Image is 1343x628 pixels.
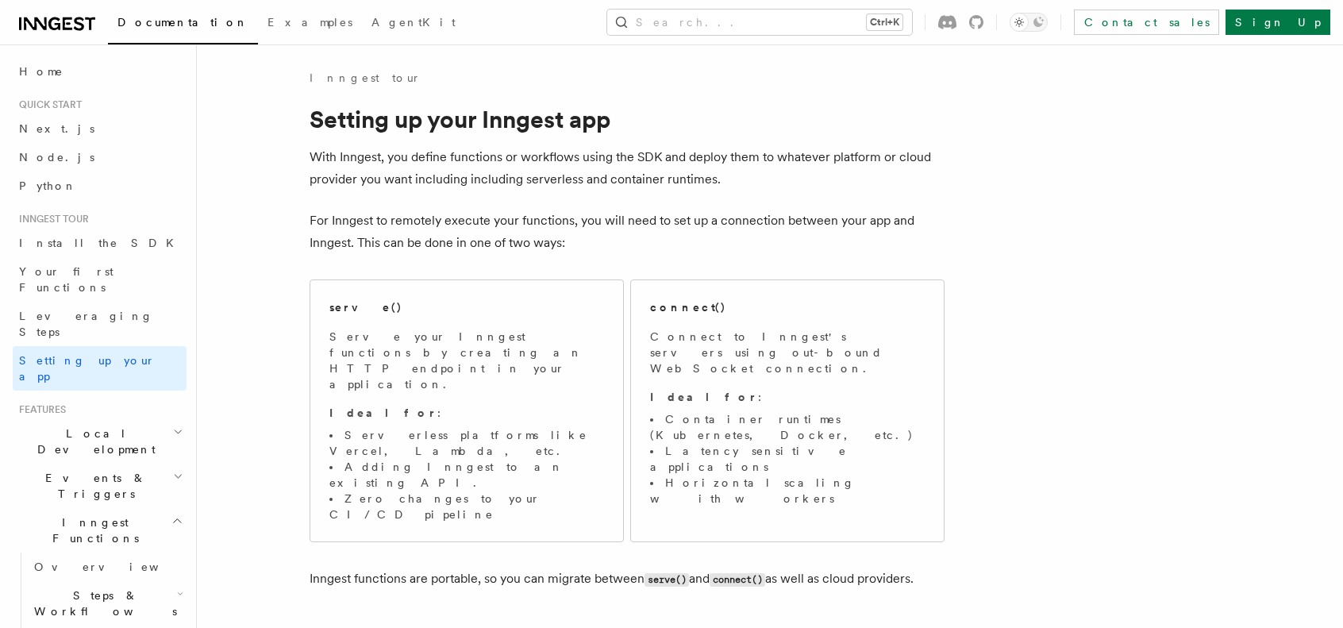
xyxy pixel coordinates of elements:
a: Contact sales [1074,10,1219,35]
span: Python [19,179,77,192]
span: AgentKit [371,16,456,29]
span: Events & Triggers [13,470,173,502]
span: Leveraging Steps [19,310,153,338]
h2: serve() [329,299,402,315]
a: serve()Serve your Inngest functions by creating an HTTP endpoint in your application.Ideal for:Se... [310,279,624,542]
span: Node.js [19,151,94,164]
span: Quick start [13,98,82,111]
a: Documentation [108,5,258,44]
a: AgentKit [362,5,465,43]
p: : [650,389,925,405]
span: Install the SDK [19,237,183,249]
a: Overview [28,553,187,581]
span: Documentation [117,16,248,29]
button: Steps & Workflows [28,581,187,626]
span: Examples [267,16,352,29]
a: Inngest tour [310,70,421,86]
button: Events & Triggers [13,464,187,508]
li: Container runtimes (Kubernetes, Docker, etc.) [650,411,925,443]
span: Your first Functions [19,265,114,294]
a: Your first Functions [13,257,187,302]
p: Inngest functions are portable, so you can migrate between and as well as cloud providers. [310,568,945,591]
p: Connect to Inngest's servers using out-bound WebSocket connection. [650,329,925,376]
li: Horizontal scaling with workers [650,475,925,507]
span: Overview [34,561,198,573]
span: Home [19,64,63,79]
li: Adding Inngest to an existing API. [329,459,604,491]
a: Node.js [13,143,187,171]
code: connect() [710,573,765,587]
kbd: Ctrl+K [867,14,902,30]
a: Install the SDK [13,229,187,257]
p: With Inngest, you define functions or workflows using the SDK and deploy them to whatever platfor... [310,146,945,191]
p: Serve your Inngest functions by creating an HTTP endpoint in your application. [329,329,604,392]
button: Search...Ctrl+K [607,10,912,35]
a: Next.js [13,114,187,143]
span: Local Development [13,426,173,457]
li: Serverless platforms like Vercel, Lambda, etc. [329,427,604,459]
span: Inngest tour [13,213,89,225]
span: Steps & Workflows [28,588,177,619]
li: Zero changes to your CI/CD pipeline [329,491,604,522]
button: Local Development [13,419,187,464]
span: Features [13,403,66,416]
span: Inngest Functions [13,514,171,546]
a: connect()Connect to Inngest's servers using out-bound WebSocket connection.Ideal for:Container ru... [630,279,945,542]
a: Examples [258,5,362,43]
a: Python [13,171,187,200]
p: : [329,405,604,421]
a: Home [13,57,187,86]
a: Sign Up [1226,10,1330,35]
span: Setting up your app [19,354,156,383]
button: Toggle dark mode [1010,13,1048,32]
h1: Setting up your Inngest app [310,105,945,133]
a: Leveraging Steps [13,302,187,346]
a: Setting up your app [13,346,187,391]
strong: Ideal for [329,406,437,419]
p: For Inngest to remotely execute your functions, you will need to set up a connection between your... [310,210,945,254]
button: Inngest Functions [13,508,187,553]
span: Next.js [19,122,94,135]
h2: connect() [650,299,726,315]
code: serve() [645,573,689,587]
strong: Ideal for [650,391,758,403]
li: Latency sensitive applications [650,443,925,475]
